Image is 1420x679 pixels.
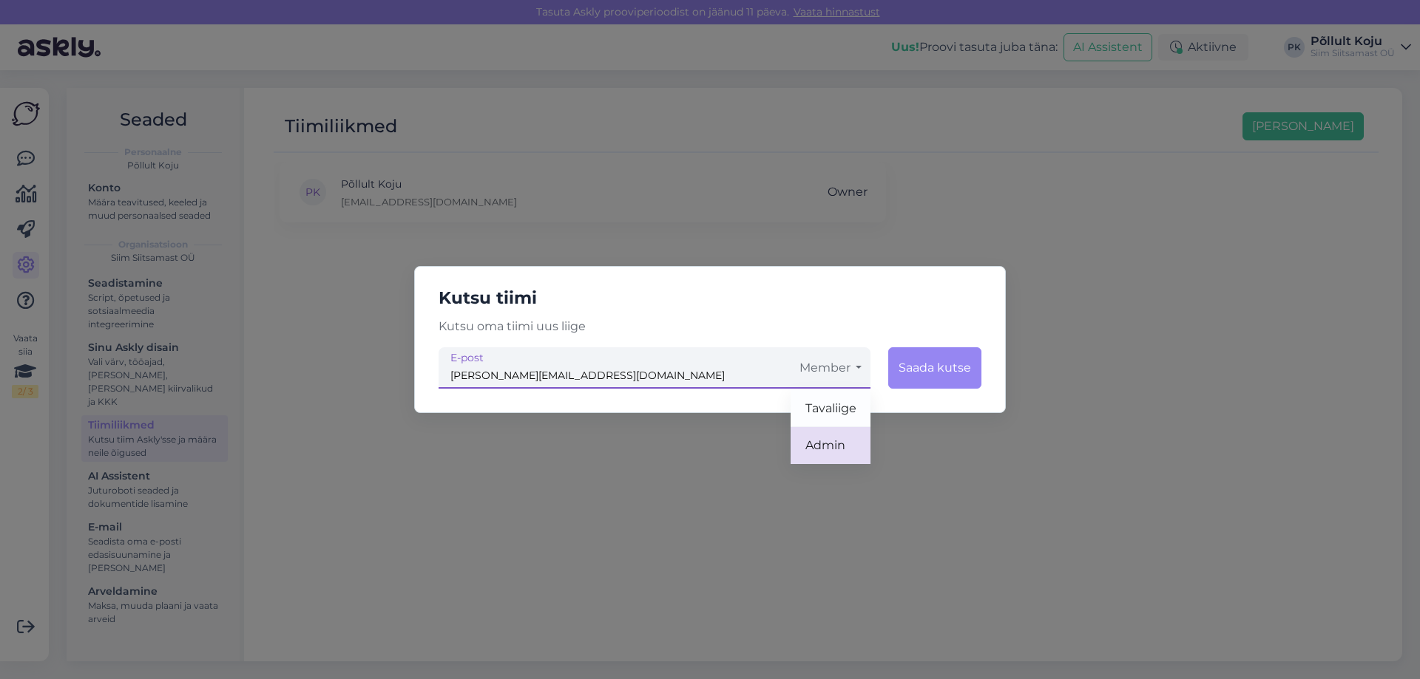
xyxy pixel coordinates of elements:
[439,347,791,389] input: work@email.com
[427,284,993,312] h5: Kutsu tiimi
[791,390,870,427] a: Tavaliige
[791,427,870,464] a: Admin
[427,318,993,335] p: Kutsu oma tiimi uus liige
[450,350,484,366] small: E-post
[791,347,870,389] button: Member
[888,347,981,389] button: Saada kutse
